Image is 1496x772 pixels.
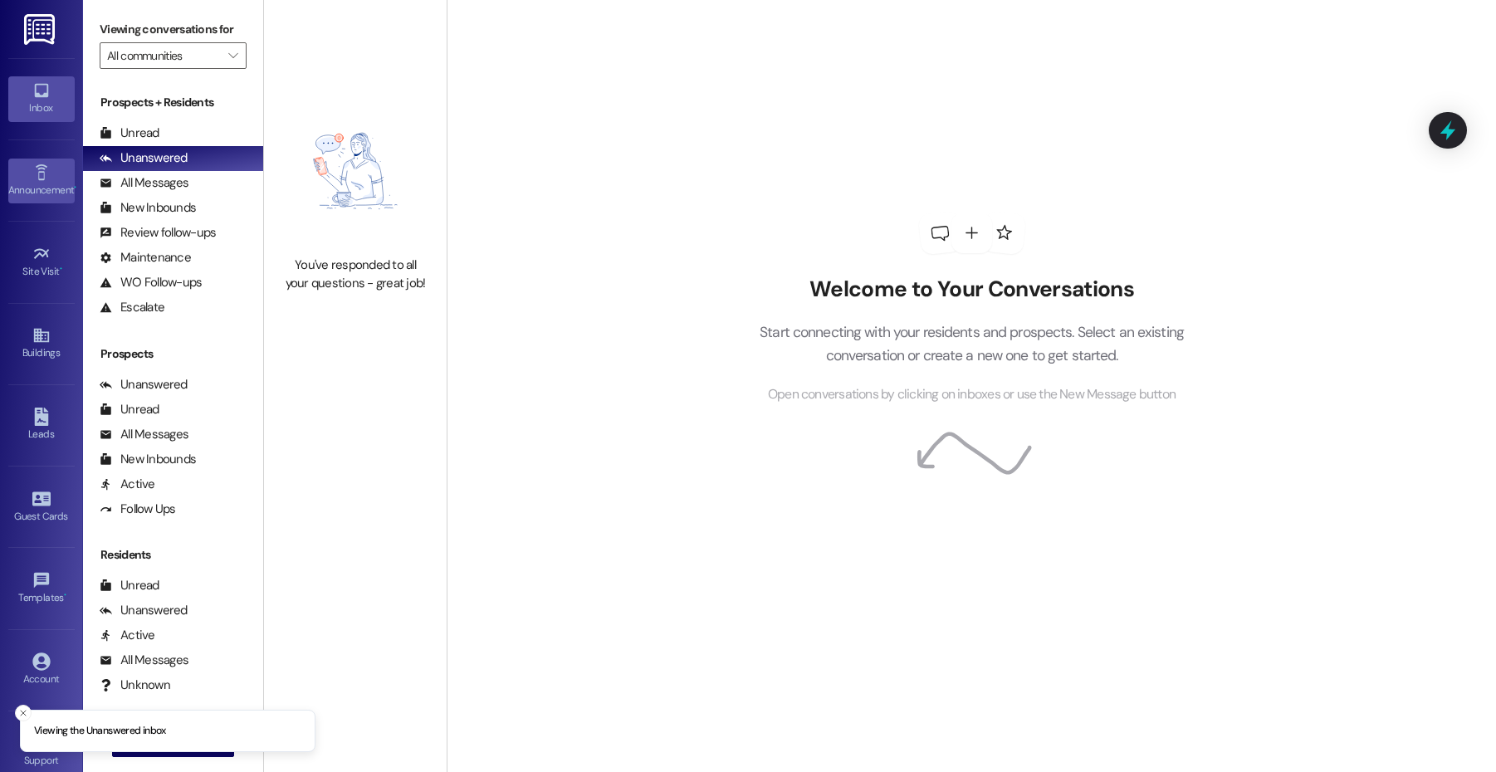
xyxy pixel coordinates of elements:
button: Close toast [15,705,32,721]
div: Unread [100,577,159,594]
div: New Inbounds [100,199,196,217]
div: Unread [100,401,159,418]
div: All Messages [100,652,188,669]
div: Review follow-ups [100,224,216,242]
div: Unanswered [100,602,188,619]
span: Open conversations by clicking on inboxes or use the New Message button [768,384,1176,405]
div: Prospects + Residents [83,94,263,111]
div: Prospects [83,345,263,363]
img: empty-state [282,94,428,248]
a: Buildings [8,321,75,366]
div: Unanswered [100,149,188,167]
span: • [74,182,76,193]
label: Viewing conversations for [100,17,247,42]
div: Unread [100,125,159,142]
p: Start connecting with your residents and prospects. Select an existing conversation or create a n... [735,320,1210,368]
div: Active [100,476,155,493]
a: Guest Cards [8,485,75,530]
img: ResiDesk Logo [24,14,58,45]
div: Active [100,627,155,644]
input: All communities [107,42,220,69]
div: Unanswered [100,376,188,393]
span: • [60,263,62,275]
a: Site Visit • [8,240,75,285]
span: • [64,589,66,601]
a: Leads [8,403,75,447]
div: All Messages [100,426,188,443]
div: All Messages [100,174,188,192]
h2: Welcome to Your Conversations [735,276,1210,303]
p: Viewing the Unanswered inbox [34,724,166,739]
div: Residents [83,546,263,564]
a: Templates • [8,566,75,611]
div: Unknown [100,677,170,694]
div: WO Follow-ups [100,274,202,291]
div: Follow Ups [100,501,176,518]
div: You've responded to all your questions - great job! [282,257,428,292]
a: Inbox [8,76,75,121]
div: Escalate [100,299,164,316]
div: New Inbounds [100,451,196,468]
div: Maintenance [100,249,191,266]
i:  [228,49,237,62]
a: Account [8,647,75,692]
